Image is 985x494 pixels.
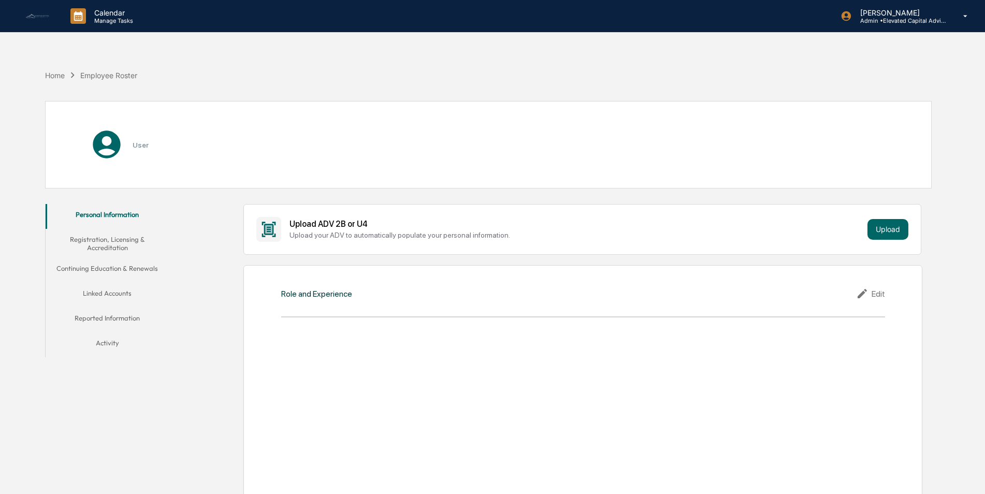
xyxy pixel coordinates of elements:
button: Upload [867,219,908,240]
button: Continuing Education & Renewals [46,258,169,283]
p: Calendar [86,8,138,17]
button: Reported Information [46,308,169,332]
div: Employee Roster [80,71,137,80]
div: Edit [856,287,885,300]
div: secondary tabs example [46,204,169,358]
p: Admin • Elevated Capital Advisors [852,17,948,24]
div: Role and Experience [281,289,352,299]
button: Registration, Licensing & Accreditation [46,229,169,258]
div: Home [45,71,65,80]
div: Upload your ADV to automatically populate your personal information. [289,231,863,239]
p: Manage Tasks [86,17,138,24]
p: [PERSON_NAME] [852,8,948,17]
button: Personal Information [46,204,169,229]
img: logo [25,13,50,19]
button: Linked Accounts [46,283,169,308]
h3: User [133,141,149,149]
div: Upload ADV 2B or U4 [289,219,863,229]
button: Activity [46,332,169,357]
